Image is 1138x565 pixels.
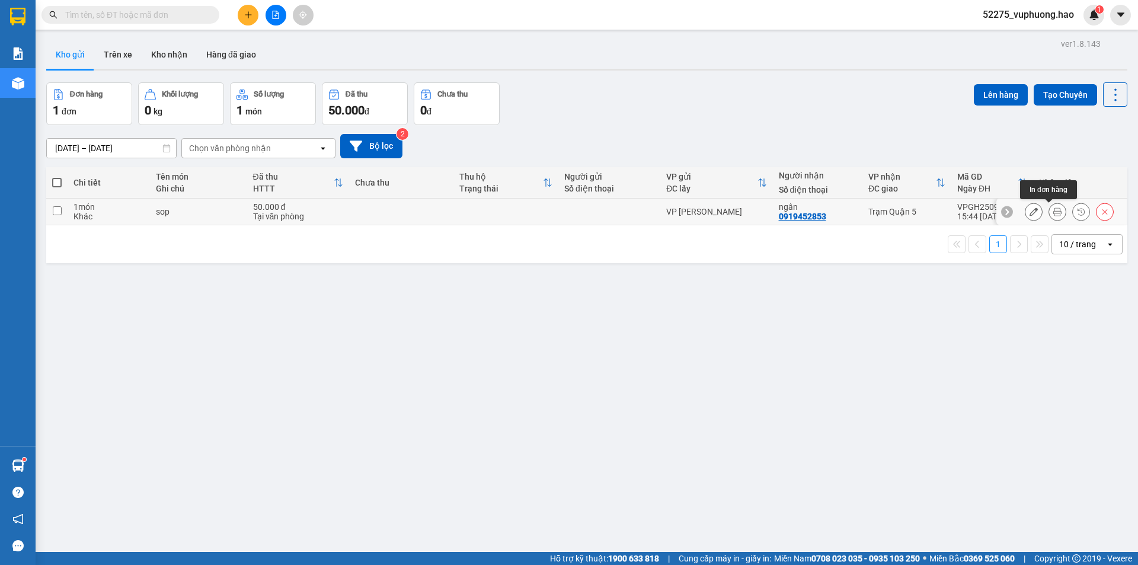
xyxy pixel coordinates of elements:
[73,202,144,212] div: 1 món
[46,40,94,69] button: Kho gửi
[973,7,1083,22] span: 52275_vuphuong.hao
[666,207,766,216] div: VP [PERSON_NAME]
[244,11,252,19] span: plus
[299,11,307,19] span: aim
[156,207,241,216] div: sop
[564,184,654,193] div: Số điện thoại
[293,5,314,25] button: aim
[774,552,920,565] span: Miền Nam
[346,90,367,98] div: Đã thu
[138,82,224,125] button: Khối lượng0kg
[420,103,427,117] span: 0
[253,172,334,181] div: Đã thu
[397,128,408,140] sup: 2
[1089,9,1099,20] img: icon-new-feature
[1110,5,1131,25] button: caret-down
[189,142,271,154] div: Chọn văn phòng nhận
[427,107,431,116] span: đ
[868,184,936,193] div: ĐC giao
[564,172,654,181] div: Người gửi
[964,554,1015,563] strong: 0369 525 060
[414,82,500,125] button: Chưa thu0đ
[1072,554,1081,563] span: copyright
[779,202,856,212] div: ngân
[1020,180,1077,199] div: In đơn hàng
[1115,9,1126,20] span: caret-down
[951,167,1033,199] th: Toggle SortBy
[666,172,757,181] div: VP gửi
[1025,203,1043,221] div: Sửa đơn hàng
[73,178,144,187] div: Chi tiết
[238,5,258,25] button: plus
[145,103,151,117] span: 0
[929,552,1015,565] span: Miền Bắc
[459,172,543,181] div: Thu hộ
[957,202,1027,212] div: VPGH2509130001
[868,172,936,181] div: VP nhận
[1095,5,1104,14] sup: 1
[154,107,162,116] span: kg
[254,90,284,98] div: Số lượng
[73,212,144,221] div: Khác
[65,8,205,21] input: Tìm tên, số ĐT hoặc mã đơn
[245,107,262,116] span: món
[10,8,25,25] img: logo-vxr
[253,202,343,212] div: 50.000 đ
[459,184,543,193] div: Trạng thái
[266,5,286,25] button: file-add
[779,171,856,180] div: Người nhận
[12,487,24,498] span: question-circle
[47,139,176,158] input: Select a date range.
[23,458,26,461] sup: 1
[862,167,951,199] th: Toggle SortBy
[62,107,76,116] span: đơn
[811,554,920,563] strong: 0708 023 035 - 0935 103 250
[923,556,926,561] span: ⚪️
[156,184,241,193] div: Ghi chú
[236,103,243,117] span: 1
[12,77,24,90] img: warehouse-icon
[162,90,198,98] div: Khối lượng
[1034,84,1097,106] button: Tạo Chuyến
[322,82,408,125] button: Đã thu50.000đ
[1039,178,1120,187] div: Nhân viên
[12,540,24,551] span: message
[230,82,316,125] button: Số lượng1món
[271,11,280,19] span: file-add
[957,184,1018,193] div: Ngày ĐH
[660,167,772,199] th: Toggle SortBy
[1059,238,1096,250] div: 10 / trang
[1097,5,1101,14] span: 1
[12,47,24,60] img: solution-icon
[46,82,132,125] button: Đơn hàng1đơn
[608,554,659,563] strong: 1900 633 818
[666,184,757,193] div: ĐC lấy
[53,103,59,117] span: 1
[355,178,448,187] div: Chưa thu
[974,84,1028,106] button: Lên hàng
[989,235,1007,253] button: 1
[957,212,1027,221] div: 15:44 [DATE]
[1061,37,1101,50] div: ver 1.8.143
[94,40,142,69] button: Trên xe
[12,513,24,525] span: notification
[197,40,266,69] button: Hàng đã giao
[340,134,402,158] button: Bộ lọc
[253,212,343,221] div: Tại văn phòng
[957,172,1018,181] div: Mã GD
[1105,240,1115,249] svg: open
[550,552,659,565] span: Hỗ trợ kỹ thuật:
[1024,552,1025,565] span: |
[247,167,349,199] th: Toggle SortBy
[453,167,558,199] th: Toggle SortBy
[49,11,57,19] span: search
[779,185,856,194] div: Số điện thoại
[142,40,197,69] button: Kho nhận
[253,184,334,193] div: HTTT
[156,172,241,181] div: Tên món
[437,90,468,98] div: Chưa thu
[12,459,24,472] img: warehouse-icon
[70,90,103,98] div: Đơn hàng
[868,207,945,216] div: Trạm Quận 5
[779,212,826,221] div: 0919452853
